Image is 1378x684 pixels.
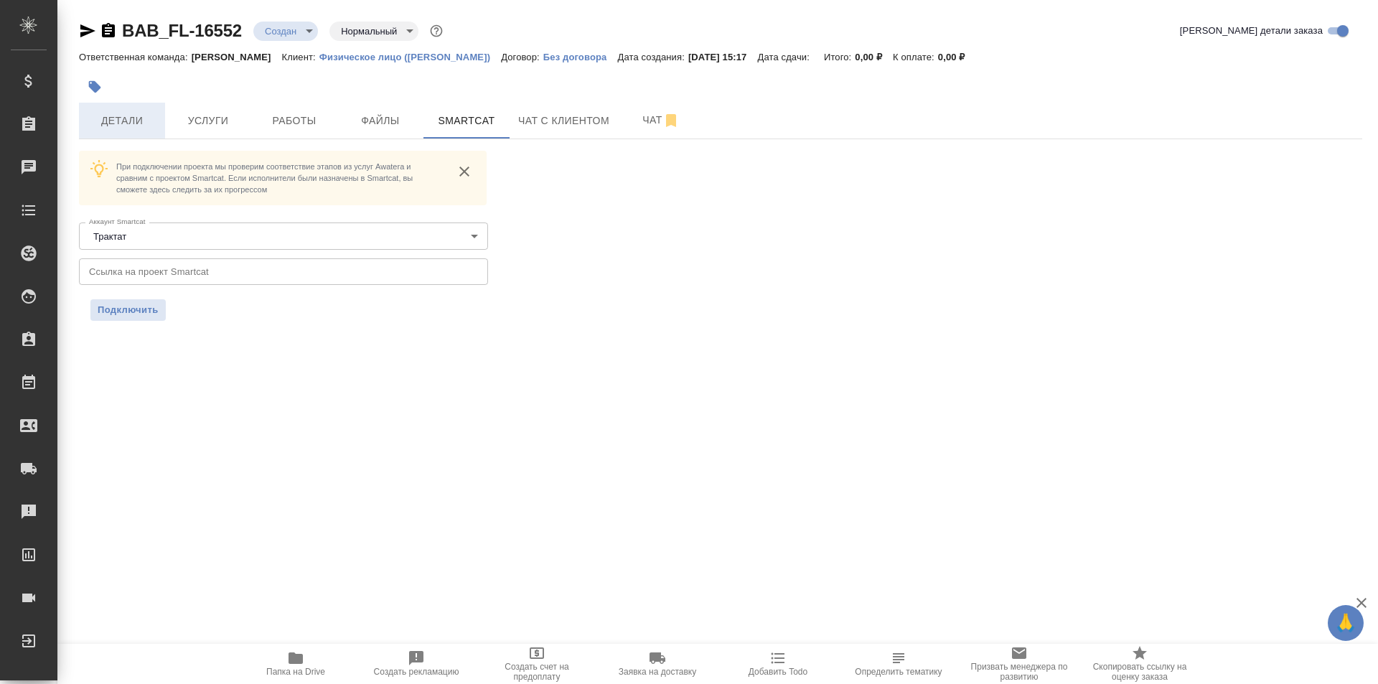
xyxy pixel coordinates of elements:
span: Скопировать ссылку на оценку заказа [1088,662,1191,682]
button: Скопировать ссылку [100,22,117,39]
span: Подключить [98,303,159,317]
button: Создать счет на предоплату [477,644,597,684]
button: Скопировать ссылку для ЯМессенджера [79,22,96,39]
span: Папка на Drive [266,667,325,677]
div: Создан [253,22,318,41]
span: Работы [260,112,329,130]
p: Клиент: [282,52,319,62]
p: [DATE] 15:17 [688,52,758,62]
p: Дата сдачи: [758,52,813,62]
a: BAB_FL-16552 [122,21,242,40]
button: Добавить тэг [79,71,111,103]
p: Ответственная команда: [79,52,192,62]
button: Добавить Todo [718,644,838,684]
svg: Отписаться [662,112,680,129]
button: Создать рекламацию [356,644,477,684]
span: Создать счет на предоплату [485,662,589,682]
span: Призвать менеджера по развитию [967,662,1071,682]
button: Папка на Drive [235,644,356,684]
p: Итого: [824,52,855,62]
button: close [454,161,475,182]
span: Чат [627,111,695,129]
button: Заявка на доставку [597,644,718,684]
p: Договор: [501,52,543,62]
span: [PERSON_NAME] детали заказа [1180,24,1323,38]
button: Скопировать ссылку на оценку заказа [1079,644,1200,684]
span: Услуги [174,112,243,130]
p: 0,00 ₽ [938,52,976,62]
span: Чат с клиентом [518,112,609,130]
a: Без договора [543,50,618,62]
button: Трактат [89,230,131,243]
span: Создать рекламацию [374,667,459,677]
button: Создан [261,25,301,37]
button: Определить тематику [838,644,959,684]
span: Добавить Todo [749,667,807,677]
p: Дата создания: [617,52,688,62]
span: 🙏 [1334,608,1358,638]
p: Без договора [543,52,618,62]
span: Smartcat [432,112,501,130]
span: Детали [88,112,156,130]
a: Физическое лицо ([PERSON_NAME]) [319,50,501,62]
span: Файлы [346,112,415,130]
span: Определить тематику [855,667,942,677]
p: 0,00 ₽ [855,52,893,62]
button: Подключить [90,299,166,321]
p: [PERSON_NAME] [192,52,282,62]
button: 🙏 [1328,605,1364,641]
div: Создан [329,22,418,41]
p: При подключении проекта мы проверим соответствие этапов из услуг Awatera и сравним с проектом Sma... [116,161,442,195]
button: Призвать менеджера по развитию [959,644,1079,684]
p: Физическое лицо ([PERSON_NAME]) [319,52,501,62]
span: Заявка на доставку [619,667,696,677]
button: Нормальный [337,25,401,37]
div: Трактат [79,222,488,250]
p: К оплате: [893,52,938,62]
